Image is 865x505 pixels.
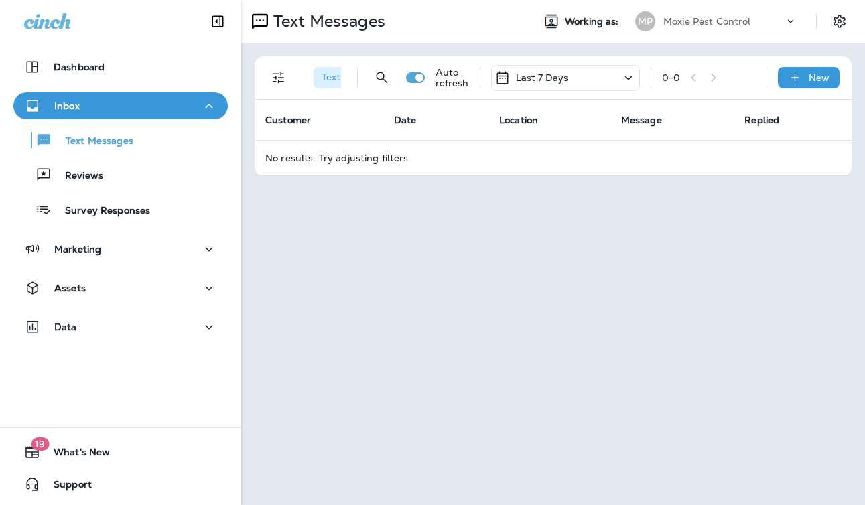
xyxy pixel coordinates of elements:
[40,447,110,463] span: What's New
[13,275,228,301] button: Assets
[54,283,86,293] p: Assets
[268,11,385,31] p: Text Messages
[436,67,469,88] p: Auto refresh
[255,140,852,175] td: No results. Try adjusting filters
[265,114,311,126] span: Customer
[499,114,538,126] span: Location
[54,62,105,72] p: Dashboard
[394,114,417,126] span: Date
[314,67,450,88] div: Text Direction:Incoming
[52,205,150,218] p: Survey Responses
[13,54,228,80] button: Dashboard
[744,114,779,126] span: Replied
[662,72,680,83] div: 0 - 0
[31,437,49,451] span: 19
[13,313,228,340] button: Data
[809,72,829,83] p: New
[13,236,228,263] button: Marketing
[40,479,92,495] span: Support
[52,135,133,148] p: Text Messages
[265,64,292,91] button: Filters
[565,16,622,27] span: Working as:
[322,71,428,83] span: Text Direction : Incoming
[13,196,228,224] button: Survey Responses
[54,100,80,111] p: Inbox
[13,92,228,119] button: Inbox
[54,244,101,255] p: Marketing
[52,170,103,183] p: Reviews
[635,11,655,31] div: MP
[13,161,228,189] button: Reviews
[199,8,237,35] button: Collapse Sidebar
[13,471,228,498] button: Support
[13,439,228,465] button: 19What's New
[827,9,852,33] button: Settings
[54,321,77,332] p: Data
[369,64,395,91] button: Search Messages
[663,16,751,27] p: Moxie Pest Control
[13,126,228,154] button: Text Messages
[621,114,662,126] span: Message
[516,72,569,83] p: Last 7 Days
